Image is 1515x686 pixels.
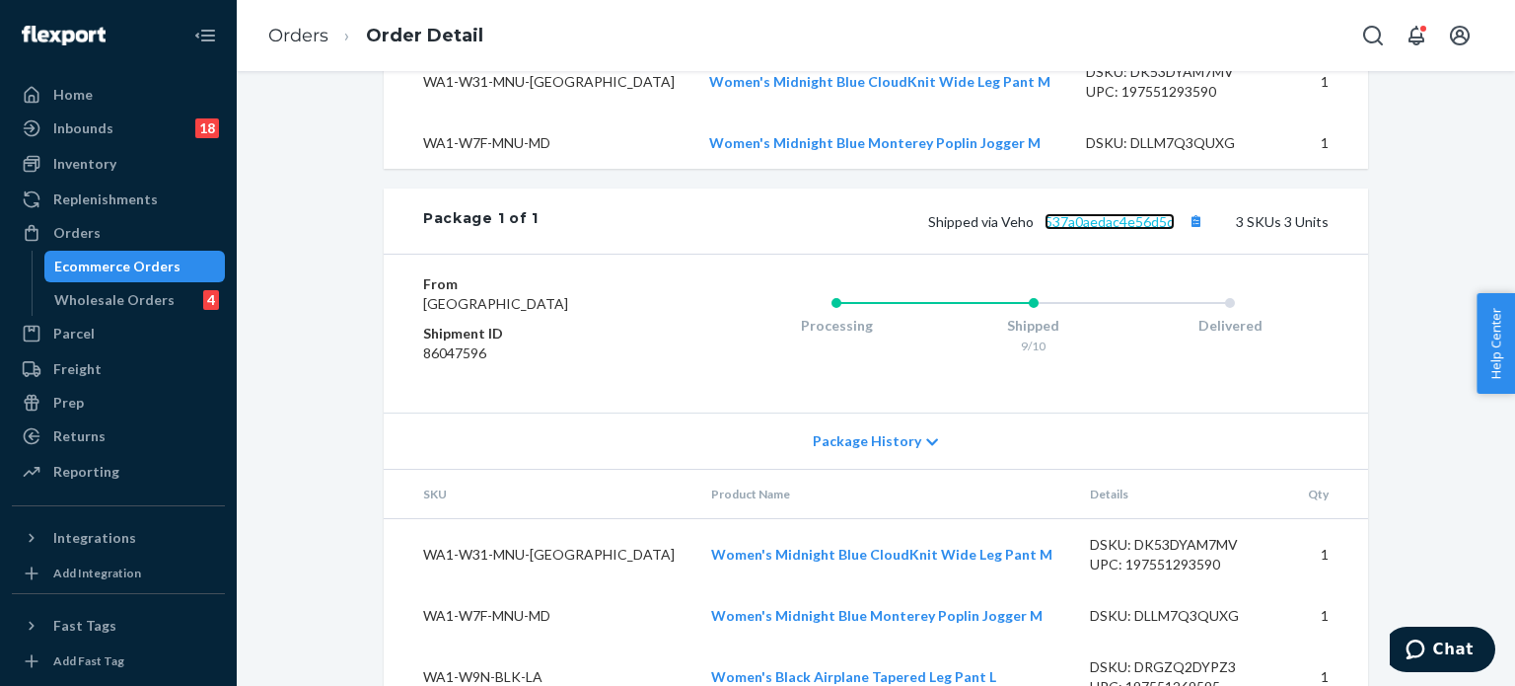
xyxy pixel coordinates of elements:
div: 4 [203,290,219,310]
td: WA1-W7F-MNU-MD [384,590,695,642]
div: Package 1 of 1 [423,208,539,234]
div: Parcel [53,324,95,343]
div: Orders [53,223,101,243]
div: UPC: 197551293590 [1086,82,1271,102]
a: Women's Midnight Blue CloudKnit Wide Leg Pant M [711,546,1052,563]
span: Shipped via Veho [928,213,1208,230]
div: Reporting [53,462,119,482]
a: Returns [12,420,225,452]
button: Open Search Box [1353,16,1393,55]
a: Ecommerce Orders [44,251,226,282]
div: DSKU: DLLM7Q3QUXG [1086,133,1271,153]
a: Home [12,79,225,111]
th: Qty [1291,470,1368,519]
td: WA1-W7F-MNU-MD [384,117,693,169]
div: 9/10 [935,338,1132,354]
td: 1 [1286,117,1368,169]
span: Package History [813,431,921,451]
button: Integrations [12,522,225,554]
div: Inbounds [53,118,113,138]
button: Help Center [1477,293,1515,394]
a: Add Integration [12,562,225,585]
div: Add Integration [53,565,141,581]
div: DSKU: DRGZQ2DYPZ3 [1090,657,1275,677]
a: Women's Midnight Blue Monterey Poplin Jogger M [709,134,1041,151]
a: Freight [12,353,225,385]
div: Home [53,85,93,105]
td: 1 [1291,519,1368,591]
th: Details [1074,470,1291,519]
div: Fast Tags [53,616,116,636]
div: 18 [195,118,219,138]
a: Orders [268,25,328,46]
div: Wholesale Orders [54,290,175,310]
a: Women's Midnight Blue Monterey Poplin Jogger M [711,607,1043,624]
iframe: Opens a widget where you can chat to one of our agents [1390,627,1495,676]
th: Product Name [695,470,1074,519]
div: DSKU: DK53DYAM7MV [1086,62,1271,82]
div: 3 SKUs 3 Units [539,208,1329,234]
a: 537a0aedac4e56d5d [1045,213,1175,230]
a: Replenishments [12,184,225,215]
a: Prep [12,387,225,419]
a: Inventory [12,148,225,180]
dt: Shipment ID [423,324,659,343]
div: Add Fast Tag [53,652,124,669]
td: WA1-W31-MNU-[GEOGRAPHIC_DATA] [384,519,695,591]
div: Returns [53,426,106,446]
td: 1 [1291,590,1368,642]
a: Add Fast Tag [12,649,225,673]
a: Orders [12,217,225,249]
button: Open notifications [1397,16,1436,55]
div: UPC: 197551293590 [1090,555,1275,574]
td: 1 [1286,46,1368,117]
div: Inventory [53,154,116,174]
div: Shipped [935,316,1132,336]
div: Integrations [53,528,136,548]
a: Parcel [12,318,225,349]
button: Close Navigation [185,16,225,55]
div: Processing [738,316,935,336]
div: Ecommerce Orders [54,257,180,276]
span: [GEOGRAPHIC_DATA] [423,295,568,312]
button: Copy tracking number [1183,208,1208,234]
div: Freight [53,359,102,379]
a: Reporting [12,456,225,488]
div: Replenishments [53,190,158,209]
ol: breadcrumbs [252,7,499,65]
th: SKU [384,470,695,519]
dd: 86047596 [423,343,659,363]
button: Fast Tags [12,610,225,642]
button: Open account menu [1440,16,1479,55]
img: Flexport logo [22,26,106,45]
div: Delivered [1131,316,1329,336]
div: DSKU: DK53DYAM7MV [1090,535,1275,555]
a: Women's Black Airplane Tapered Leg Pant L [711,668,996,685]
div: Prep [53,393,84,413]
div: DSKU: DLLM7Q3QUXG [1090,606,1275,626]
a: Order Detail [366,25,483,46]
dt: From [423,274,659,294]
a: Women's Midnight Blue CloudKnit Wide Leg Pant M [709,73,1050,90]
a: Inbounds18 [12,113,225,144]
td: WA1-W31-MNU-[GEOGRAPHIC_DATA] [384,46,693,117]
a: Wholesale Orders4 [44,284,226,316]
